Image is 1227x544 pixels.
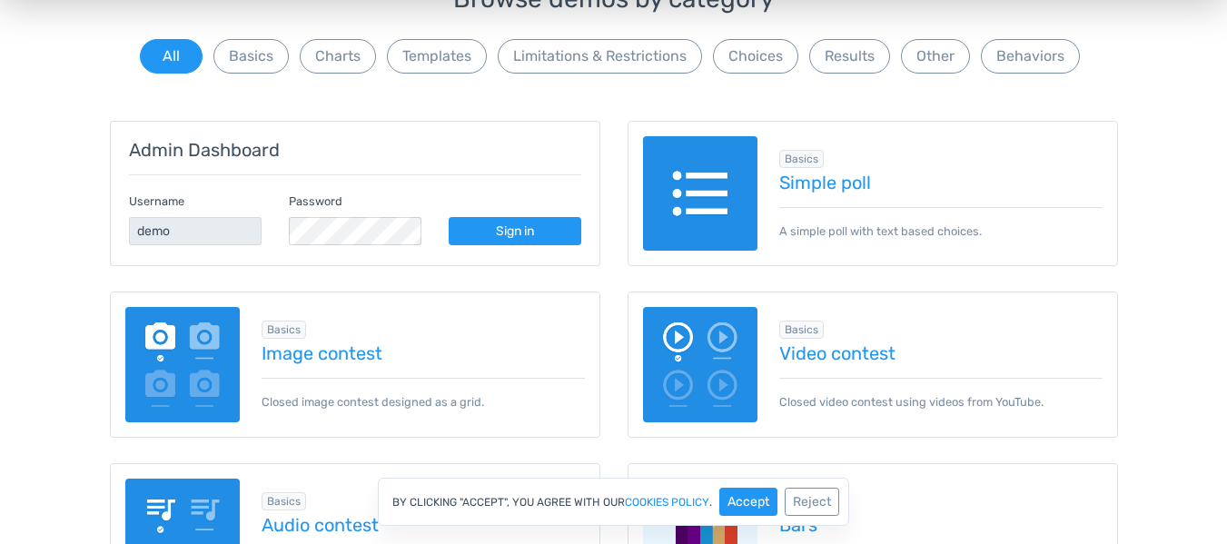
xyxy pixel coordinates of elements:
button: Other [901,39,970,74]
a: Video contest [779,343,1103,363]
img: text-poll.png.webp [643,136,758,252]
button: Choices [713,39,798,74]
img: image-poll.png.webp [125,307,241,422]
button: Limitations & Restrictions [498,39,702,74]
span: Browse all in Basics [779,150,824,168]
p: Closed image contest designed as a grid. [262,378,585,410]
a: Sign in [449,217,581,245]
div: By clicking "Accept", you agree with our . [378,478,849,526]
img: video-poll.png.webp [643,307,758,422]
a: Simple poll [779,173,1103,193]
button: Behaviors [981,39,1080,74]
a: Audio contest [262,515,585,535]
a: Bars [779,515,1103,535]
button: Results [809,39,890,74]
a: Image contest [262,343,585,363]
button: Charts [300,39,376,74]
span: Browse all in Basics [262,321,306,339]
label: Password [289,193,342,210]
p: Closed video contest using videos from YouTube. [779,378,1103,410]
button: Reject [785,488,839,516]
h5: Admin Dashboard [129,140,581,160]
button: Templates [387,39,487,74]
button: All [140,39,203,74]
a: cookies policy [625,497,709,508]
button: Accept [719,488,777,516]
button: Basics [213,39,289,74]
label: Username [129,193,184,210]
p: A simple poll with text based choices. [779,207,1103,240]
span: Browse all in Basics [779,321,824,339]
